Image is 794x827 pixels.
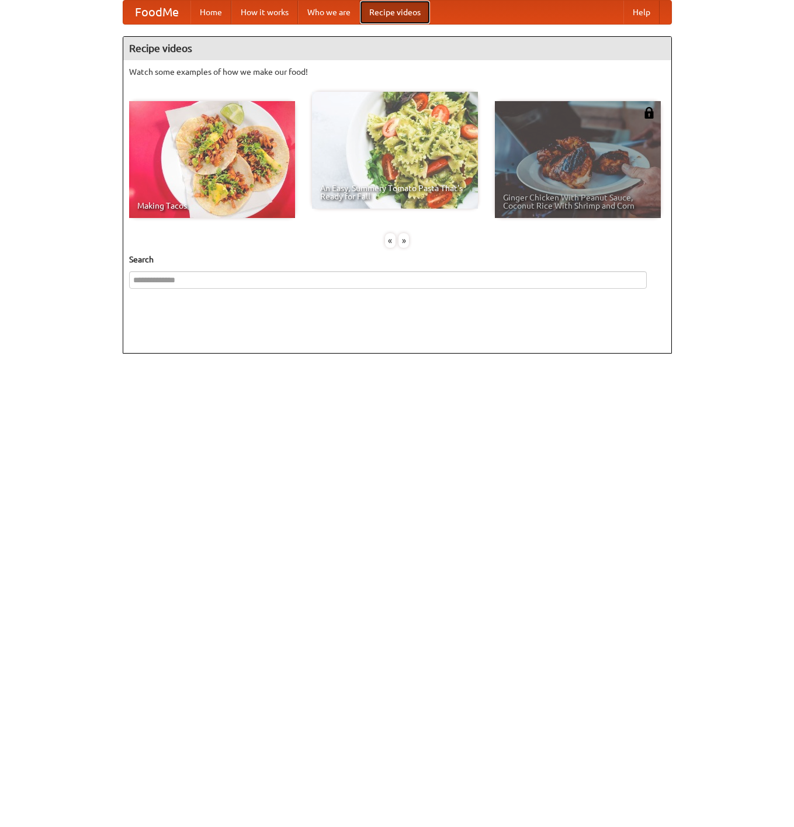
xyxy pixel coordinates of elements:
h5: Search [129,254,665,265]
a: Who we are [298,1,360,24]
span: Making Tacos [137,202,287,210]
a: Making Tacos [129,101,295,218]
a: Help [623,1,660,24]
div: » [398,233,409,248]
a: FoodMe [123,1,190,24]
a: An Easy, Summery Tomato Pasta That's Ready for Fall [312,92,478,209]
span: An Easy, Summery Tomato Pasta That's Ready for Fall [320,184,470,200]
div: « [385,233,396,248]
a: How it works [231,1,298,24]
img: 483408.png [643,107,655,119]
p: Watch some examples of how we make our food! [129,66,665,78]
a: Recipe videos [360,1,430,24]
h4: Recipe videos [123,37,671,60]
a: Home [190,1,231,24]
